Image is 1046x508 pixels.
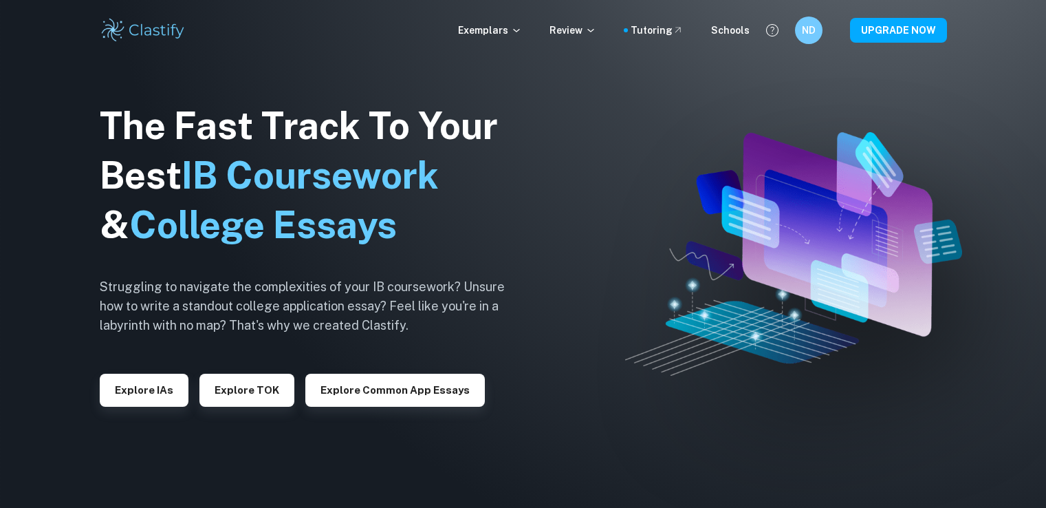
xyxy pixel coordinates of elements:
[199,374,294,407] button: Explore TOK
[305,374,485,407] button: Explore Common App essays
[800,23,816,38] h6: ND
[850,18,947,43] button: UPGRADE NOW
[199,383,294,396] a: Explore TOK
[100,101,526,250] h1: The Fast Track To Your Best &
[100,277,526,335] h6: Struggling to navigate the complexities of your IB coursework? Unsure how to write a standout col...
[625,132,962,376] img: Clastify hero
[761,19,784,42] button: Help and Feedback
[100,17,187,44] img: Clastify logo
[100,374,188,407] button: Explore IAs
[129,203,397,246] span: College Essays
[711,23,750,38] a: Schools
[100,383,188,396] a: Explore IAs
[182,154,439,197] span: IB Coursework
[458,23,522,38] p: Exemplars
[631,23,684,38] a: Tutoring
[305,383,485,396] a: Explore Common App essays
[795,17,822,44] button: ND
[549,23,596,38] p: Review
